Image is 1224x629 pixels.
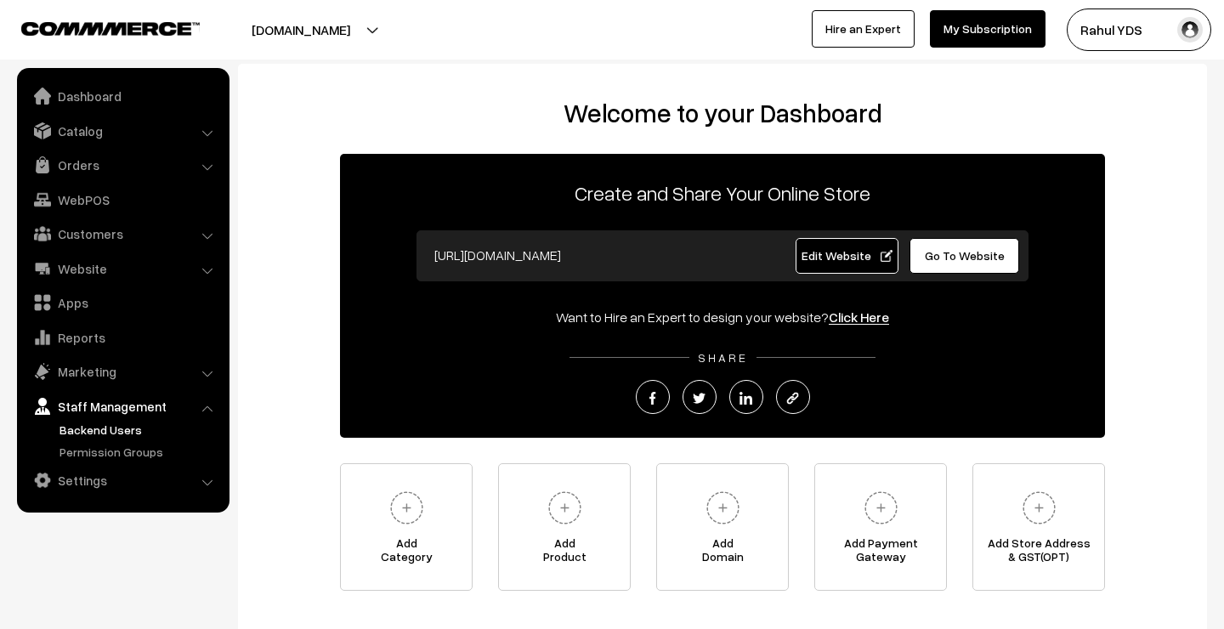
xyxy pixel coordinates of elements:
div: Want to Hire an Expert to design your website? [340,307,1105,327]
img: COMMMERCE [21,22,200,35]
span: Go To Website [925,248,1005,263]
img: user [1177,17,1203,42]
a: AddDomain [656,463,789,591]
a: Staff Management [21,391,224,422]
a: Go To Website [909,238,1019,274]
a: Reports [21,322,224,353]
a: AddProduct [498,463,631,591]
span: Add Store Address & GST(OPT) [973,536,1104,570]
h2: Welcome to your Dashboard [255,98,1190,128]
a: Apps [21,287,224,318]
a: My Subscription [930,10,1045,48]
a: AddCategory [340,463,473,591]
a: Add PaymentGateway [814,463,947,591]
a: Dashboard [21,81,224,111]
a: WebPOS [21,184,224,215]
a: Catalog [21,116,224,146]
span: Add Payment Gateway [815,536,946,570]
a: Customers [21,218,224,249]
button: [DOMAIN_NAME] [192,8,410,51]
img: plus.svg [383,484,430,531]
p: Create and Share Your Online Store [340,178,1105,208]
span: Add Domain [657,536,788,570]
a: Orders [21,150,224,180]
img: plus.svg [541,484,588,531]
a: Permission Groups [55,443,224,461]
a: Click Here [829,309,889,326]
a: Edit Website [796,238,899,274]
span: Edit Website [802,248,892,263]
span: SHARE [689,350,756,365]
a: Backend Users [55,421,224,439]
span: Add Product [499,536,630,570]
button: Rahul YDS [1067,8,1211,51]
a: Website [21,253,224,284]
img: plus.svg [1016,484,1062,531]
a: COMMMERCE [21,17,170,37]
a: Add Store Address& GST(OPT) [972,463,1105,591]
a: Marketing [21,356,224,387]
a: Hire an Expert [812,10,915,48]
span: Add Category [341,536,472,570]
img: plus.svg [700,484,746,531]
a: Settings [21,465,224,496]
img: plus.svg [858,484,904,531]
